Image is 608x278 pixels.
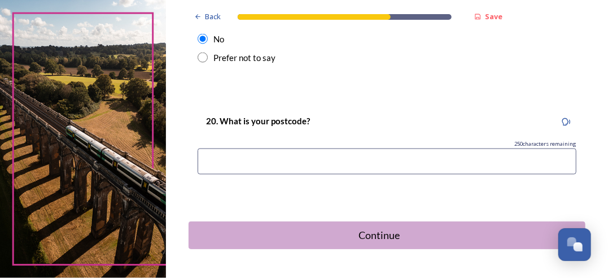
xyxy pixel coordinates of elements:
span: 250 characters remaining [514,141,576,149]
strong: Save [485,11,502,21]
div: Continue [195,228,564,243]
button: Open Chat [558,228,591,261]
div: No [213,33,224,46]
strong: 20. What is your postcode? [206,116,310,127]
span: Back [205,11,221,22]
button: Continue [189,221,585,249]
div: Prefer not to say [213,51,275,64]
